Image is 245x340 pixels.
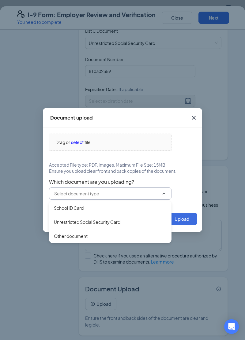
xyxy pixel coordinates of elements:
[49,134,171,150] span: Drag orselectfile
[167,213,197,225] button: Upload
[50,114,93,121] div: Document upload
[54,233,88,239] div: Other document
[49,179,196,185] span: Which document are you uploading?
[85,139,91,146] span: file
[49,162,165,168] span: Accepted File type: PDF, Images. Maximum File Size: 15MB
[190,114,198,121] svg: Cross
[161,191,166,196] svg: ChevronUp
[55,139,70,146] span: Drag or
[186,108,202,127] button: Close
[71,139,84,146] span: select
[224,319,239,334] div: Open Intercom Messenger
[54,190,159,197] input: Select document type
[54,205,84,211] div: School ID Card
[54,219,120,225] div: Unrestricted Social Security Card
[49,168,176,174] span: Ensure you upload clear front and back copies of the document.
